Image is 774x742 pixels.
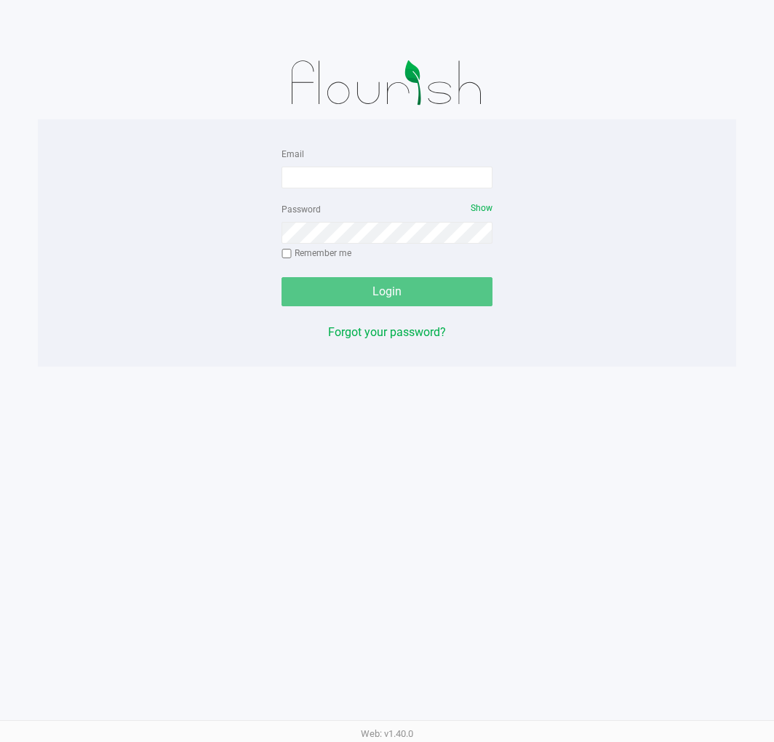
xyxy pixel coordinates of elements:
[361,728,413,739] span: Web: v1.40.0
[282,249,292,259] input: Remember me
[328,324,446,341] button: Forgot your password?
[282,148,304,161] label: Email
[282,203,321,216] label: Password
[282,247,351,260] label: Remember me
[471,203,492,213] span: Show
